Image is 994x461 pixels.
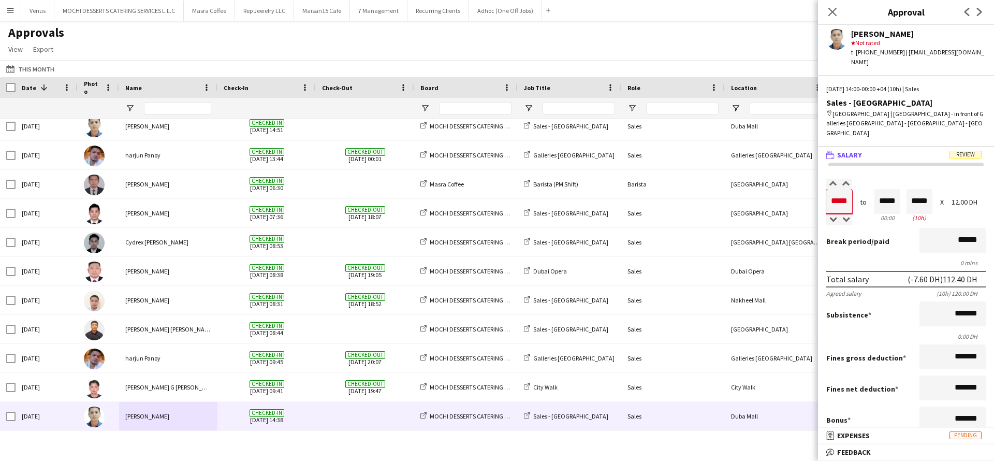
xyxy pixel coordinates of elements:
[430,383,542,391] span: MOCHI DESSERTS CATERING SERVICES L.L.C
[84,146,105,166] img: harjun Panoy
[524,296,608,304] a: Sales - [GEOGRAPHIC_DATA]
[420,84,438,92] span: Board
[621,315,725,343] div: Sales
[16,286,78,314] div: [DATE]
[84,80,100,95] span: Photo
[826,310,871,320] label: Subsistence
[144,102,211,114] input: Name Filter Input
[84,175,105,195] img: Nelson Kalinga
[533,412,608,420] span: Sales - [GEOGRAPHIC_DATA]
[345,380,385,388] span: Checked-out
[430,209,542,217] span: MOCHI DESSERTS CATERING SERVICES L.L.C
[524,151,615,159] a: Galleries [GEOGRAPHIC_DATA]
[469,1,542,21] button: Adhoc (One Off Jobs)
[949,151,982,159] span: Review
[125,104,135,113] button: Open Filter Menu
[837,448,871,457] span: Feedback
[533,151,615,159] span: Galleries [GEOGRAPHIC_DATA]
[322,286,408,314] span: [DATE] 18:52
[439,102,511,114] input: Board Filter Input
[621,199,725,227] div: Sales
[826,237,871,246] span: Break period
[250,322,284,330] span: Checked-in
[16,141,78,169] div: [DATE]
[250,380,284,388] span: Checked-in
[322,199,408,227] span: [DATE] 18:07
[420,209,542,217] a: MOCHI DESSERTS CATERING SERVICES L.L.C
[322,84,353,92] span: Check-Out
[119,112,217,140] div: [PERSON_NAME]
[16,373,78,401] div: [DATE]
[837,150,862,160] span: Salary
[420,325,542,333] a: MOCHI DESSERTS CATERING SERVICES L.L.C
[725,373,828,401] div: City Walk
[725,344,828,372] div: Galleries [GEOGRAPHIC_DATA]
[54,1,184,21] button: MOCHI DESSERTS CATERING SERVICES L.L.C
[533,238,608,246] span: Sales - [GEOGRAPHIC_DATA]
[533,180,578,188] span: Barista (PM Shift)
[350,1,407,21] button: 7 Management
[725,286,828,314] div: Nakheel Mall
[621,257,725,285] div: Sales
[224,344,310,372] span: [DATE] 09:45
[826,333,986,340] div: 0.00 DH
[524,325,608,333] a: Sales - [GEOGRAPHIC_DATA]
[430,412,542,420] span: MOCHI DESSERTS CATERING SERVICES L.L.C
[224,402,310,430] span: [DATE] 14:38
[16,344,78,372] div: [DATE]
[646,102,719,114] input: Role Filter Input
[224,286,310,314] span: [DATE] 08:31
[826,259,986,267] div: 0 mins
[84,117,105,137] img: Roderick Camra
[224,84,248,92] span: Check-In
[420,267,542,275] a: MOCHI DESSERTS CATERING SERVICES L.L.C
[22,84,36,92] span: Date
[345,351,385,359] span: Checked-out
[420,354,542,362] a: MOCHI DESSERTS CATERING SERVICES L.L.C
[250,264,284,272] span: Checked-in
[524,267,567,275] a: Dubai Opera
[224,257,310,285] span: [DATE] 08:38
[184,1,235,21] button: Masra Coffee
[16,170,78,198] div: [DATE]
[908,274,977,284] div: (-7.60 DH) 112.40 DH
[16,315,78,343] div: [DATE]
[235,1,294,21] button: Rep Jewelry LLC
[4,63,56,75] button: This Month
[725,112,828,140] div: Duba Mall
[621,228,725,256] div: Sales
[725,257,828,285] div: Dubai Opera
[224,112,310,140] span: [DATE] 14:51
[524,122,608,130] a: Sales - [GEOGRAPHIC_DATA]
[250,351,284,359] span: Checked-in
[430,151,542,159] span: MOCHI DESSERTS CATERING SERVICES L.L.C
[524,209,608,217] a: Sales - [GEOGRAPHIC_DATA]
[731,104,740,113] button: Open Filter Menu
[250,409,284,417] span: Checked-in
[940,198,944,206] div: X
[84,378,105,398] img: Joel Benedict G Magpayo
[407,1,469,21] button: Recurring Clients
[119,315,217,343] div: [PERSON_NAME] [PERSON_NAME]
[826,274,869,284] div: Total salary
[125,84,142,92] span: Name
[533,267,567,275] span: Dubai Opera
[345,293,385,301] span: Checked-out
[621,402,725,430] div: Sales
[851,38,986,48] div: Not rated
[84,320,105,340] img: Hezir Rushthrone Manansala
[345,264,385,272] span: Checked-out
[818,5,994,19] h3: Approval
[224,170,310,198] span: [DATE] 06:30
[294,1,350,21] button: Maisan15 Cafe
[524,238,608,246] a: Sales - [GEOGRAPHIC_DATA]
[250,177,284,185] span: Checked-in
[533,383,558,391] span: City Walk
[837,431,870,440] span: Expenses
[818,444,994,460] mat-expansion-panel-header: Feedback
[533,325,608,333] span: Sales - [GEOGRAPHIC_DATA]
[250,119,284,127] span: Checked-in
[750,102,822,114] input: Location Filter Input
[119,373,217,401] div: [PERSON_NAME] G [PERSON_NAME]
[224,315,310,343] span: [DATE] 08:44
